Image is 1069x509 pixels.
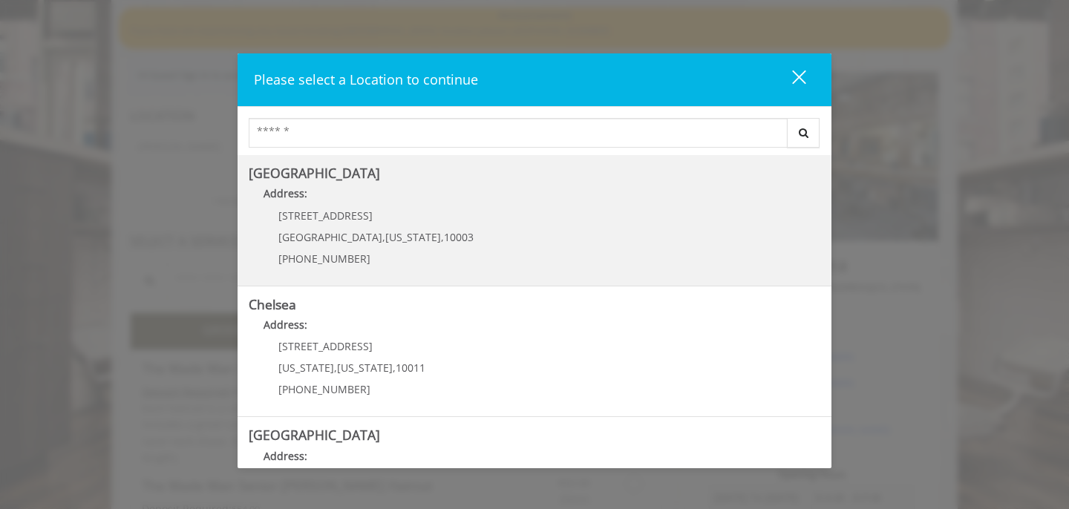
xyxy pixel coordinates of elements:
span: [PHONE_NUMBER] [278,252,370,266]
div: Center Select [249,118,820,155]
b: Address: [264,449,307,463]
span: , [334,361,337,375]
span: [STREET_ADDRESS] [278,208,373,223]
span: Please select a Location to continue [254,70,478,88]
span: [US_STATE] [337,361,393,375]
b: Address: [264,318,307,332]
b: [GEOGRAPHIC_DATA] [249,164,380,182]
input: Search Center [249,118,788,148]
i: Search button [795,128,812,138]
span: , [382,230,385,244]
span: [US_STATE] [385,230,441,244]
span: 10011 [396,361,425,375]
span: , [441,230,444,244]
b: Address: [264,186,307,200]
span: [GEOGRAPHIC_DATA] [278,230,382,244]
button: close dialog [765,65,815,95]
span: [US_STATE] [278,361,334,375]
b: [GEOGRAPHIC_DATA] [249,426,380,444]
span: [PHONE_NUMBER] [278,382,370,396]
b: Chelsea [249,295,296,313]
span: [STREET_ADDRESS] [278,339,373,353]
span: , [393,361,396,375]
span: 10003 [444,230,474,244]
div: close dialog [775,69,805,91]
